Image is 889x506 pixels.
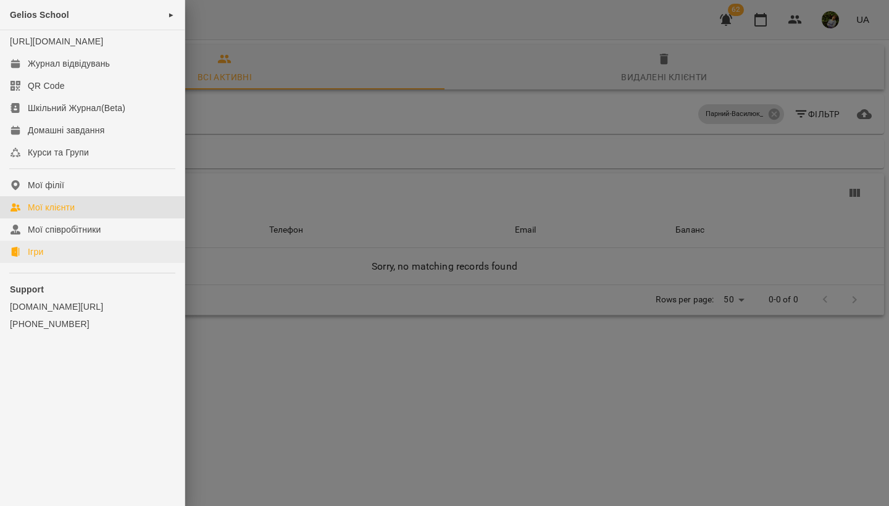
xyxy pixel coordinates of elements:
div: Мої співробітники [28,223,101,236]
a: [URL][DOMAIN_NAME] [10,36,103,46]
a: [PHONE_NUMBER] [10,318,175,330]
div: Мої клієнти [28,201,75,214]
div: Журнал відвідувань [28,57,110,70]
div: QR Code [28,80,65,92]
div: Курси та Групи [28,146,89,159]
span: ► [168,10,175,20]
div: Мої філії [28,179,64,191]
div: Шкільний Журнал(Beta) [28,102,125,114]
p: Support [10,283,175,296]
span: Gelios School [10,10,69,20]
a: [DOMAIN_NAME][URL] [10,301,175,313]
div: Домашні завдання [28,124,104,136]
div: Ігри [28,246,43,258]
